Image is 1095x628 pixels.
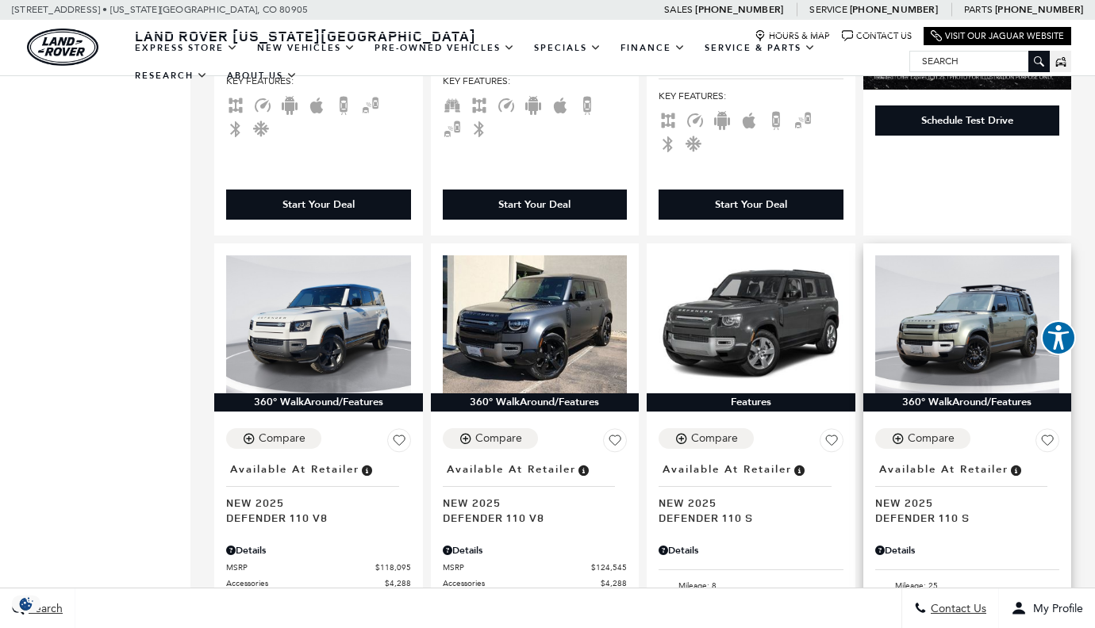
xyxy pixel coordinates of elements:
[931,30,1064,42] a: Visit Our Jaguar Website
[253,98,272,109] span: Adaptive Cruise Control
[226,561,375,573] span: MSRP
[387,428,411,458] button: Save Vehicle
[875,495,1048,510] span: New 2025
[248,34,365,62] a: New Vehicles
[576,461,590,478] span: Vehicle is in stock and ready for immediate delivery. Due to demand, availability is subject to c...
[27,29,98,66] img: Land Rover
[431,393,640,411] div: 360° WalkAround/Features
[1009,461,1023,478] span: Vehicle is in stock and ready for immediate delivery. Due to demand, availability is subject to c...
[375,561,411,573] span: $118,095
[611,34,695,62] a: Finance
[875,510,1048,525] span: Defender 110 S
[443,495,616,510] span: New 2025
[659,428,754,449] button: Compare Vehicle
[713,113,732,124] span: Android Auto
[659,255,843,393] img: 2025 Land Rover Defender 110 S
[443,543,628,557] div: Pricing Details - Defender 110 V8
[359,461,374,478] span: Vehicle is in stock and ready for immediate delivery. Due to demand, availability is subject to c...
[226,577,385,589] span: Accessories
[809,4,847,15] span: Service
[443,561,628,573] a: MSRP $124,545
[226,428,321,449] button: Compare Vehicle
[282,197,355,212] div: Start Your Deal
[307,98,326,109] span: Apple Car-Play
[879,461,1009,478] span: Available at Retailer
[443,122,462,133] span: Blind Spot Monitor
[695,3,783,16] a: [PHONE_NUMBER]
[443,510,616,525] span: Defender 110 V8
[766,113,786,124] span: Backup Camera
[125,26,486,45] a: Land Rover [US_STATE][GEOGRAPHIC_DATA]
[334,98,353,109] span: Backup Camera
[659,543,843,557] div: Pricing Details - Defender 110 S
[591,561,627,573] span: $124,545
[443,428,538,449] button: Compare Vehicle
[842,30,912,42] a: Contact Us
[280,98,299,109] span: Android Auto
[551,98,570,109] span: Apple Car-Play
[664,4,693,15] span: Sales
[226,122,245,133] span: Bluetooth
[908,431,955,446] div: Compare
[601,577,627,589] span: $4,288
[230,461,359,478] span: Available at Retailer
[27,29,98,66] a: land-rover
[475,431,522,446] div: Compare
[125,34,909,90] nav: Main Navigation
[659,113,678,124] span: AWD
[921,113,1013,128] div: Schedule Test Drive
[875,255,1060,393] img: 2025 Land Rover Defender 110 S
[793,113,813,124] span: Blind Spot Monitor
[226,543,411,557] div: Pricing Details - Defender 110 V8
[443,577,601,589] span: Accessories
[226,561,411,573] a: MSRP $118,095
[125,34,248,62] a: EXPRESS STORE
[443,190,628,220] div: Start Your Deal
[125,62,217,90] a: Research
[443,561,592,573] span: MSRP
[217,62,307,90] a: About Us
[12,4,308,15] a: [STREET_ADDRESS] • [US_STATE][GEOGRAPHIC_DATA], CO 80905
[365,34,524,62] a: Pre-Owned Vehicles
[226,255,411,393] img: 2025 Land Rover Defender 110 V8
[443,577,628,589] a: Accessories $4,288
[447,461,576,478] span: Available at Retailer
[659,137,678,148] span: Bluetooth
[740,113,759,124] span: Apple Car-Play
[524,34,611,62] a: Specials
[663,461,792,478] span: Available at Retailer
[659,458,843,525] a: Available at RetailerNew 2025Defender 110 S
[686,137,705,148] span: Cooled Seats
[1035,428,1059,458] button: Save Vehicle
[1027,602,1083,615] span: My Profile
[135,26,476,45] span: Land Rover [US_STATE][GEOGRAPHIC_DATA]
[259,431,305,446] div: Compare
[875,105,1060,136] div: Schedule Test Drive
[875,578,1060,594] li: Mileage: 25
[686,113,705,124] span: Adaptive Cruise Control
[498,197,571,212] div: Start Your Deal
[8,595,44,612] img: Opt-Out Icon
[964,4,993,15] span: Parts
[385,577,411,589] span: $4,288
[927,602,986,615] span: Contact Us
[695,34,825,62] a: Service & Parts
[659,578,843,594] li: Mileage: 8
[995,3,1083,16] a: [PHONE_NUMBER]
[659,87,843,105] span: Key Features :
[850,3,938,16] a: [PHONE_NUMBER]
[659,190,843,220] div: Start Your Deal
[361,98,380,109] span: Blind Spot Monitor
[875,458,1060,525] a: Available at RetailerNew 2025Defender 110 S
[253,122,272,133] span: Cooled Seats
[715,197,787,212] div: Start Your Deal
[443,255,628,393] img: 2025 Land Rover Defender 110 V8
[226,98,245,109] span: AWD
[497,98,516,109] span: Adaptive Cruise Control
[792,461,806,478] span: Vehicle is in stock and ready for immediate delivery. Due to demand, availability is subject to c...
[659,495,832,510] span: New 2025
[691,431,738,446] div: Compare
[226,495,399,510] span: New 2025
[603,428,627,458] button: Save Vehicle
[214,393,423,411] div: 360° WalkAround/Features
